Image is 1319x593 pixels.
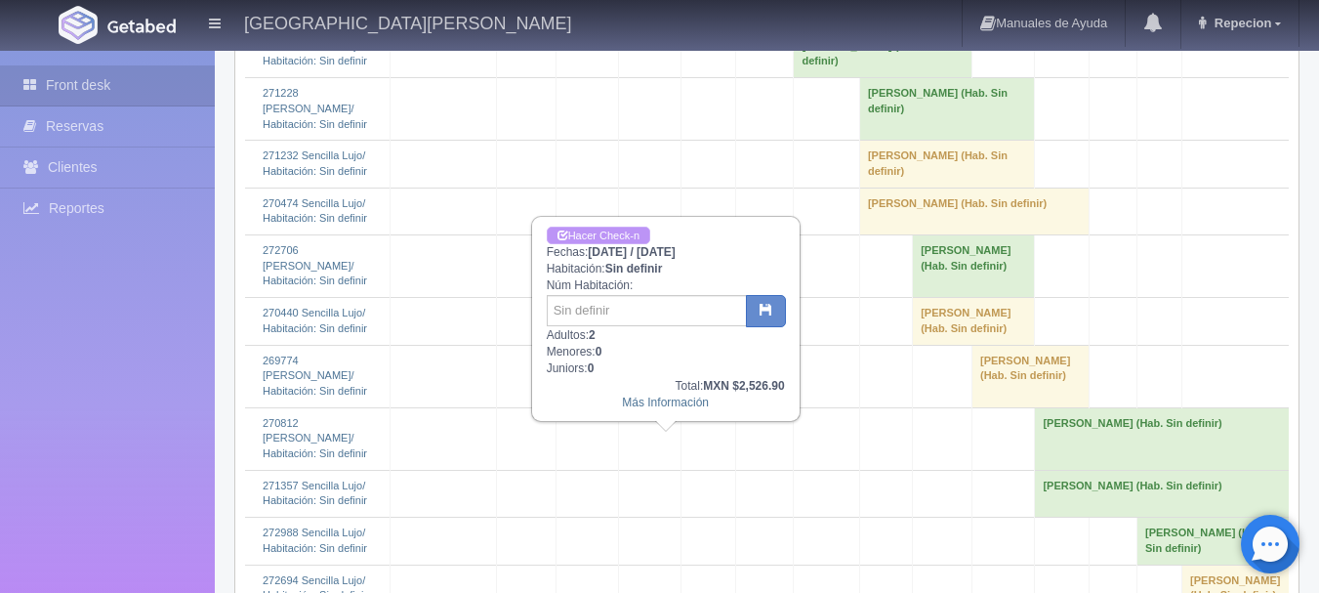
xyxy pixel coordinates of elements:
[859,141,1034,188] td: [PERSON_NAME] (Hab. Sin definir)
[622,396,709,409] a: Más Información
[533,218,799,420] div: Fechas: Habitación: Núm Habitación: Adultos: Menores: Juniors:
[263,307,367,334] a: 270440 Sencilla Lujo/Habitación: Sin definir
[913,235,1035,298] td: [PERSON_NAME] (Hab. Sin definir)
[547,295,747,326] input: Sin definir
[588,361,595,375] b: 0
[263,417,367,459] a: 270812 [PERSON_NAME]/Habitación: Sin definir
[859,188,1089,234] td: [PERSON_NAME] (Hab. Sin definir)
[605,262,663,275] b: Sin definir
[703,379,784,393] b: MXN $2,526.90
[1137,518,1289,565] td: [PERSON_NAME] (Hab. Sin definir)
[263,149,367,177] a: 271232 Sencilla Lujo/Habitación: Sin definir
[263,244,367,286] a: 272706 [PERSON_NAME]/Habitación: Sin definir
[859,78,1034,141] td: [PERSON_NAME] (Hab. Sin definir)
[59,6,98,44] img: Getabed
[263,527,367,554] a: 272988 Sencilla Lujo/Habitación: Sin definir
[263,480,367,507] a: 271357 Sencilla Lujo/Habitación: Sin definir
[263,87,367,129] a: 271228 [PERSON_NAME]/Habitación: Sin definir
[972,345,1090,407] td: [PERSON_NAME] (Hab. Sin definir)
[107,19,176,33] img: Getabed
[794,30,972,77] td: [PERSON_NAME] (Hab. Sin definir)
[589,328,596,342] b: 2
[1210,16,1272,30] span: Repecion
[263,197,367,225] a: 270474 Sencilla Lujo/Habitación: Sin definir
[547,378,785,395] div: Total:
[547,227,650,245] a: Hacer Check-in
[588,245,676,259] b: [DATE] / [DATE]
[263,355,367,397] a: 269774 [PERSON_NAME]/Habitación: Sin definir
[1035,407,1289,470] td: [PERSON_NAME] (Hab. Sin definir)
[1035,470,1289,517] td: [PERSON_NAME] (Hab. Sin definir)
[244,10,571,34] h4: [GEOGRAPHIC_DATA][PERSON_NAME]
[596,345,602,359] b: 0
[913,298,1035,345] td: [PERSON_NAME] (Hab. Sin definir)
